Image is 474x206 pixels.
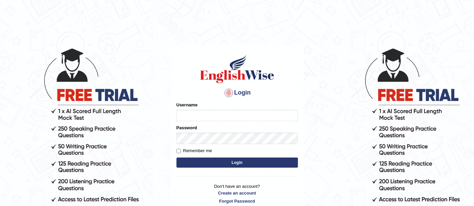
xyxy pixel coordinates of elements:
[176,102,198,108] label: Username
[176,88,298,98] h4: Login
[176,158,298,168] button: Login
[176,198,298,204] a: Forgot Password
[176,183,298,204] p: Don't have an account?
[176,149,181,153] input: Remember me
[176,147,212,154] label: Remember me
[199,54,276,84] img: Logo of English Wise sign in for intelligent practice with AI
[176,125,197,131] label: Password
[176,190,298,196] a: Create an account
